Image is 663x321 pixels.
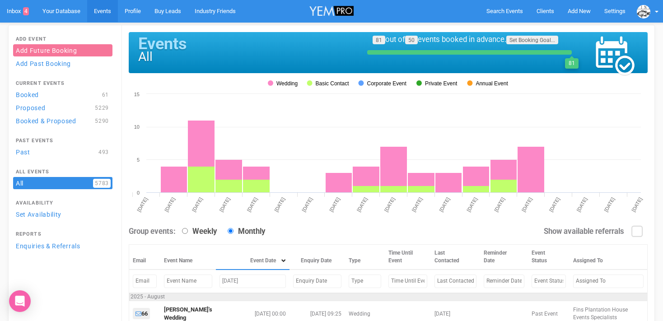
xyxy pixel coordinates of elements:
[532,274,566,288] input: Filter by Event Status
[137,157,140,163] tspan: 5
[388,274,427,288] input: Filter by Time Until Event
[219,196,231,213] tspan: [DATE]
[129,245,160,270] th: Email
[177,226,217,237] label: Weekly
[594,35,635,76] img: events_calendar-47d57c581de8ae7e0d62452d7a588d7d83c6c9437aa29a14e0e0b6a065d91899.png
[134,124,140,130] tspan: 10
[133,274,157,288] input: Filter by Email
[16,81,110,86] h4: Current Events
[160,245,216,270] th: Event Name
[219,274,286,288] input: Filter by Event Date
[486,8,523,14] span: Search Events
[13,115,112,127] a: Booked & Proposed5290
[506,36,558,44] a: Set Booking Goal...
[13,88,112,101] a: Booked61
[637,5,650,19] img: data
[276,80,298,87] tspan: Wedding
[13,44,112,56] a: Add Future Booking
[93,116,111,126] span: 5290
[425,80,458,87] tspan: Private Event
[328,196,341,213] tspan: [DATE]
[466,196,478,213] tspan: [DATE]
[431,245,480,270] th: Last Contacted
[16,37,110,42] h4: Add Event
[383,196,396,213] tspan: [DATE]
[163,196,176,213] tspan: [DATE]
[216,245,289,270] th: Event Date
[13,146,112,158] a: Past493
[373,36,385,44] a: 81
[484,274,524,288] input: Filter by Reminder Date
[138,50,352,64] h1: All
[246,196,259,213] tspan: [DATE]
[630,196,643,213] tspan: [DATE]
[13,177,112,189] a: All5783
[438,196,451,213] tspan: [DATE]
[405,36,418,44] a: 50
[16,200,110,206] h4: Availability
[537,8,554,14] span: Clients
[191,196,204,213] tspan: [DATE]
[301,196,313,213] tspan: [DATE]
[93,179,111,188] span: 5783
[349,274,381,288] input: Filter by Type
[228,228,233,234] input: Monthly
[9,290,31,312] div: Open Intercom Messenger
[603,196,616,213] tspan: [DATE]
[411,196,424,213] tspan: [DATE]
[16,138,110,144] h4: Past Events
[134,92,140,97] tspan: 15
[273,196,286,213] tspan: [DATE]
[576,196,588,213] tspan: [DATE]
[367,80,406,87] tspan: Corporate Event
[570,245,648,270] th: Assigned To
[565,58,579,69] div: 81
[521,196,533,213] tspan: [DATE]
[13,102,112,114] a: Proposed5229
[13,57,112,70] a: Add Past Booking
[137,190,140,195] tspan: 0
[476,80,508,87] tspan: Annual Event
[136,196,149,213] tspan: [DATE]
[182,228,188,234] input: Weekly
[97,148,111,157] span: 493
[480,245,528,270] th: Reminder Date
[528,245,570,270] th: Event Status
[16,232,110,237] h4: Reports
[13,240,112,252] a: Enquiries & Referrals
[16,169,110,175] h4: All Events
[293,274,341,288] input: Filter by Enquiry Date
[100,90,111,99] span: 61
[223,226,265,237] label: Monthly
[129,293,648,301] td: 2025 - August
[385,245,431,270] th: Time Until Event
[544,227,624,236] strong: Show available referrals
[133,308,150,319] a: 66
[13,208,112,220] a: Set Availability
[289,245,345,270] th: Enquiry Date
[434,274,476,288] input: Filter by Last Contacted
[548,196,561,213] tspan: [DATE]
[568,8,591,14] span: Add New
[23,7,29,15] span: 4
[129,227,176,236] strong: Group events:
[356,196,369,213] tspan: [DATE]
[316,80,350,87] tspan: Basic Contact
[573,274,644,288] input: Filter by Assigned To
[93,103,111,112] span: 5229
[164,274,212,288] input: Filter by Event Name
[367,34,564,46] div: out of events booked in advance.
[493,196,506,213] tspan: [DATE]
[138,35,352,53] h1: Events
[345,245,385,270] th: Type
